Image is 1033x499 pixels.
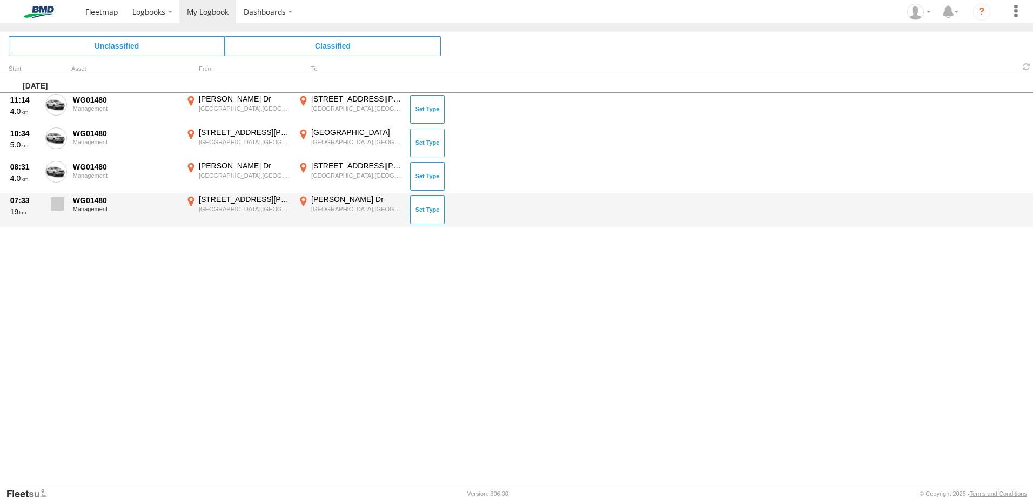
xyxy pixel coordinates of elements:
[311,161,403,171] div: [STREET_ADDRESS][PERSON_NAME]
[199,172,290,179] div: [GEOGRAPHIC_DATA],[GEOGRAPHIC_DATA]
[73,95,178,105] div: WG01480
[11,6,67,18] img: bmd-logo.svg
[199,194,290,204] div: [STREET_ADDRESS][PERSON_NAME]
[10,140,39,150] div: 5.0
[71,66,179,72] div: Asset
[311,172,403,179] div: [GEOGRAPHIC_DATA],[GEOGRAPHIC_DATA]
[10,207,39,217] div: 19
[410,95,445,123] button: Click to Set
[10,106,39,116] div: 4.0
[1020,62,1033,72] span: Refresh
[184,127,292,159] label: Click to View Event Location
[73,206,178,212] div: Management
[296,194,404,226] label: Click to View Event Location
[199,161,290,171] div: [PERSON_NAME] Dr
[311,105,403,112] div: [GEOGRAPHIC_DATA],[GEOGRAPHIC_DATA]
[903,4,935,20] div: Matthew Gaiter
[184,94,292,125] label: Click to View Event Location
[410,129,445,157] button: Click to Set
[73,172,178,179] div: Management
[311,194,403,204] div: [PERSON_NAME] Dr
[9,36,225,56] span: Click to view Unclassified Trips
[73,129,178,138] div: WG01480
[10,162,39,172] div: 08:31
[410,195,445,224] button: Click to Set
[199,127,290,137] div: [STREET_ADDRESS][PERSON_NAME]
[311,205,403,213] div: [GEOGRAPHIC_DATA],[GEOGRAPHIC_DATA]
[296,127,404,159] label: Click to View Event Location
[410,162,445,190] button: Click to Set
[184,66,292,72] div: From
[973,3,990,21] i: ?
[199,105,290,112] div: [GEOGRAPHIC_DATA],[GEOGRAPHIC_DATA]
[73,195,178,205] div: WG01480
[10,195,39,205] div: 07:33
[296,94,404,125] label: Click to View Event Location
[225,36,441,56] span: Click to view Classified Trips
[6,488,56,499] a: Visit our Website
[10,129,39,138] div: 10:34
[10,95,39,105] div: 11:14
[311,138,403,146] div: [GEOGRAPHIC_DATA],[GEOGRAPHIC_DATA]
[184,161,292,192] label: Click to View Event Location
[199,138,290,146] div: [GEOGRAPHIC_DATA],[GEOGRAPHIC_DATA]
[73,105,178,112] div: Management
[199,94,290,104] div: [PERSON_NAME] Dr
[9,66,41,72] div: Click to Sort
[920,490,1027,497] div: © Copyright 2025 -
[10,173,39,183] div: 4.0
[199,205,290,213] div: [GEOGRAPHIC_DATA],[GEOGRAPHIC_DATA]
[311,94,403,104] div: [STREET_ADDRESS][PERSON_NAME]
[970,490,1027,497] a: Terms and Conditions
[296,161,404,192] label: Click to View Event Location
[467,490,508,497] div: Version: 306.00
[73,162,178,172] div: WG01480
[311,127,403,137] div: [GEOGRAPHIC_DATA]
[184,194,292,226] label: Click to View Event Location
[73,139,178,145] div: Management
[296,66,404,72] div: To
